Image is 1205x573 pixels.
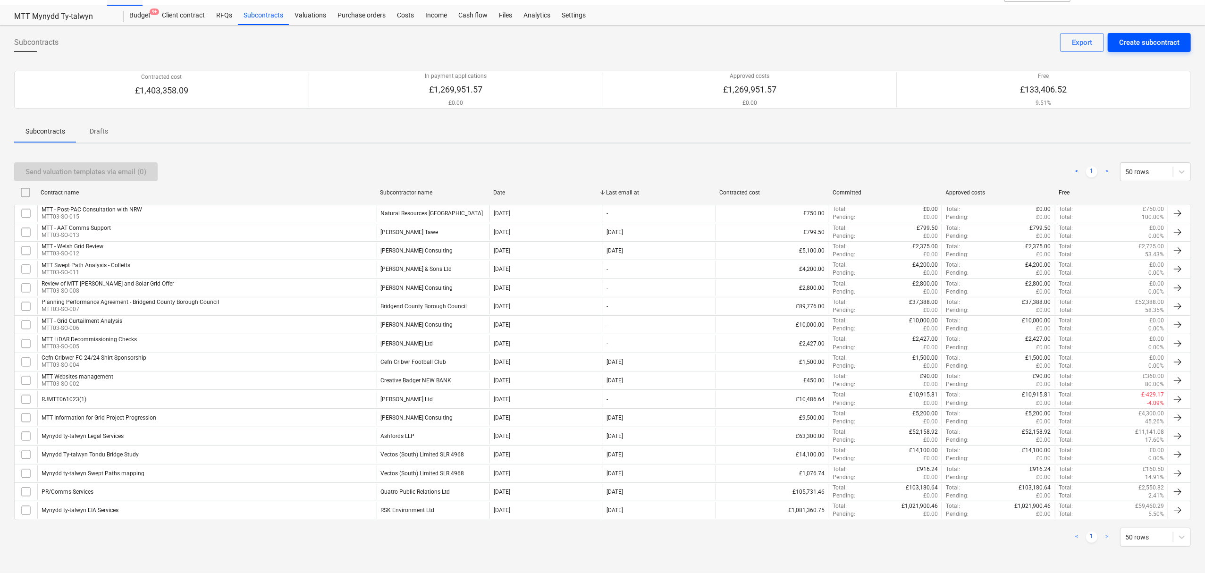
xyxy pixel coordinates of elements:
a: Previous page [1071,166,1082,177]
p: £0.00 [1036,325,1051,333]
p: Pending : [833,362,856,370]
div: £14,100.00 [716,447,829,463]
p: Pending : [833,213,856,221]
p: £0.00 [923,362,938,370]
div: MTT - Post-PAC Consultation with NRW [42,206,142,213]
p: Total : [946,224,960,232]
p: £4,200.00 [912,261,938,269]
div: £450.00 [716,372,829,388]
p: MTT03-SO-006 [42,324,122,332]
a: Budget9+ [124,6,156,25]
p: £0.00 [1036,205,1051,213]
p: Pending : [833,251,856,259]
div: [DATE] [494,210,510,217]
p: 80.00% [1145,380,1164,388]
div: MTT Mynydd Ty-talwyn [14,12,112,22]
div: Free [1059,189,1164,196]
p: Total : [833,261,847,269]
p: £0.00 [923,418,938,426]
p: £0.00 [1036,251,1051,259]
div: - [607,340,608,347]
div: Purchase orders [332,6,391,25]
p: Total : [833,428,847,436]
p: £2,725.00 [1138,243,1164,251]
p: £0.00 [923,251,938,259]
p: Pending : [946,436,969,444]
p: Pending : [946,232,969,240]
p: Total : [946,335,960,343]
p: In payment applications [425,72,487,80]
p: Total : [833,317,847,325]
p: £52,388.00 [1135,298,1164,306]
p: £14,100.00 [909,447,938,455]
p: £0.00 [1036,306,1051,314]
p: £90.00 [1033,372,1051,380]
p: Total : [1059,325,1073,333]
p: Pending : [946,325,969,333]
p: Total : [1059,298,1073,306]
p: Pending : [946,380,969,388]
p: Total : [946,372,960,380]
p: £0.00 [1036,232,1051,240]
div: [DATE] [607,247,624,254]
div: Mynydd ty-talwyn Legal Services [42,433,124,439]
div: [DATE] [494,396,510,403]
p: Total : [833,335,847,343]
p: 0.00% [1148,269,1164,277]
div: £63,300.00 [716,428,829,444]
div: Vectos (South) Limited SLR 4968 [381,451,464,458]
iframe: Chat Widget [1158,528,1205,573]
p: £0.00 [923,380,938,388]
p: £90.00 [920,372,938,380]
div: £5,100.00 [716,243,829,259]
p: Pending : [833,399,856,407]
p: £0.00 [1149,447,1164,455]
div: £10,486.64 [716,391,829,407]
p: £37,388.00 [1022,298,1051,306]
div: Export [1072,36,1092,49]
div: RFQs [211,6,238,25]
p: £2,375.00 [912,243,938,251]
a: Page 1 is your current page [1086,531,1097,543]
p: Total : [1059,205,1073,213]
p: 0.00% [1148,288,1164,296]
a: Next page [1101,166,1112,177]
p: Total : [833,243,847,251]
p: Total : [833,354,847,362]
div: [DATE] [494,359,510,365]
p: MTT03-SO-005 [42,343,137,351]
p: £1,500.00 [912,354,938,362]
p: Total : [1059,306,1073,314]
p: £0.00 [923,213,938,221]
p: Pending : [946,399,969,407]
p: £0.00 [1149,261,1164,269]
p: Total : [1059,280,1073,288]
div: £1,076.74 [716,465,829,481]
div: Date [493,189,599,196]
p: £0.00 [923,288,938,296]
p: Total : [833,447,847,455]
div: MTT Swept Path Analysis - Colletts [42,262,130,269]
p: Total : [946,205,960,213]
div: RJMTT061023(1) [42,396,86,403]
p: Subcontracts [25,126,65,136]
div: £9,500.00 [716,410,829,426]
p: Total : [833,410,847,418]
div: Contracted cost [719,189,825,196]
p: -4.09% [1147,399,1164,407]
p: Pending : [833,269,856,277]
p: 9.51% [1020,99,1067,107]
p: MTT03-SO-008 [42,287,174,295]
div: Client contract [156,6,211,25]
div: £1,081,360.75 [716,502,829,518]
p: Pending : [946,362,969,370]
p: Total : [1059,380,1073,388]
p: Total : [1059,317,1073,325]
p: £1,269,951.57 [425,84,487,95]
div: [DATE] [494,321,510,328]
div: Analytics [518,6,556,25]
p: 45.26% [1145,418,1164,426]
div: £105,731.46 [716,484,829,500]
p: Total : [946,298,960,306]
div: Costs [391,6,420,25]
